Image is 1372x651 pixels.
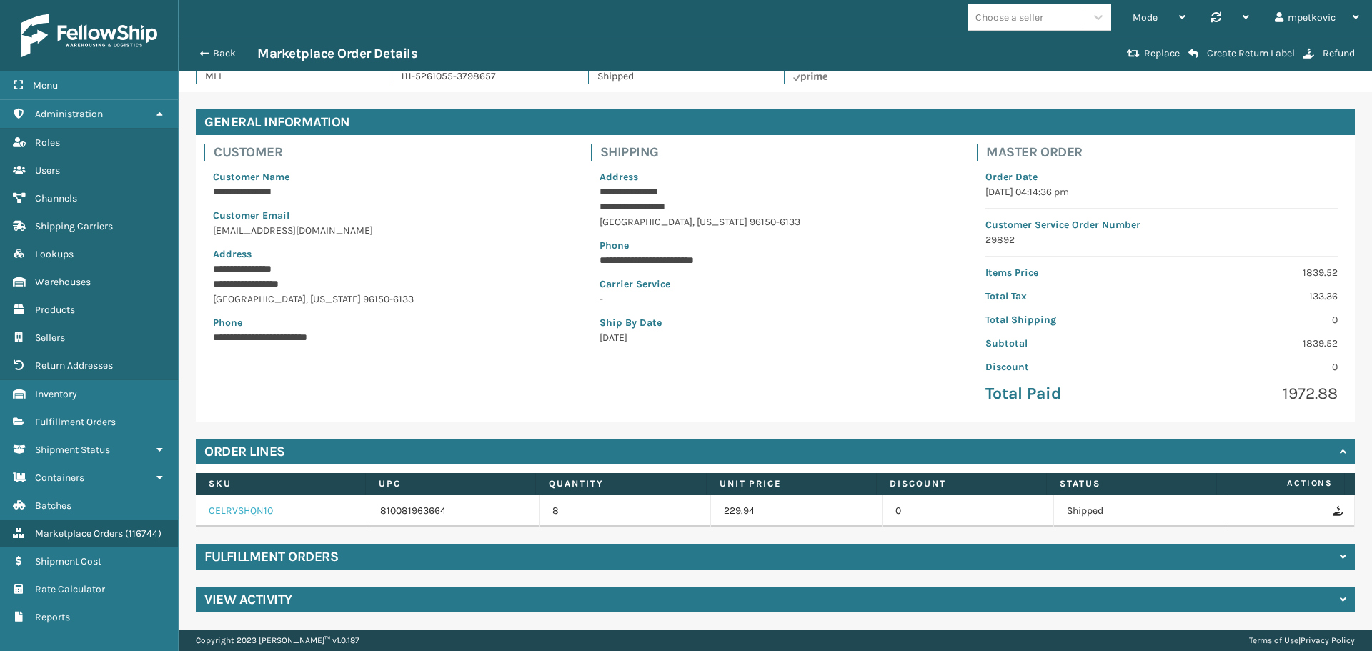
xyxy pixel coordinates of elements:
p: Customer Name [213,169,565,184]
label: Status [1060,477,1203,490]
p: [DATE] 04:14:36 pm [985,184,1338,199]
span: Mode [1133,11,1158,24]
label: Unit Price [720,477,863,490]
div: | [1249,630,1355,651]
p: - [600,292,952,307]
h4: General Information [196,109,1355,135]
p: Items Price [985,265,1153,280]
td: 229.94 [711,495,883,527]
span: Administration [35,108,103,120]
span: Batches [35,500,71,512]
p: Copyright 2023 [PERSON_NAME]™ v 1.0.187 [196,630,359,651]
p: MLI [205,69,374,84]
span: Address [600,171,638,183]
p: Subtotal [985,336,1153,351]
h4: Customer [214,144,574,161]
span: Shipment Cost [35,555,101,567]
label: SKU [209,477,352,490]
h3: Marketplace Order Details [257,45,417,62]
label: Quantity [549,477,692,490]
span: Shipping Carriers [35,220,113,232]
i: Create Return Label [1188,48,1198,59]
p: 111-5261055-3798657 [401,69,570,84]
span: Users [35,164,60,177]
span: ( 116744 ) [125,527,161,540]
td: Shipped [1054,495,1226,527]
span: Roles [35,136,60,149]
span: Return Addresses [35,359,113,372]
a: CELRVSHQN10 [209,505,273,517]
button: Refund [1299,47,1359,60]
p: Phone [600,238,952,253]
p: [GEOGRAPHIC_DATA] , [US_STATE] 96150-6133 [213,292,565,307]
p: Total Shipping [985,312,1153,327]
h4: Fulfillment Orders [204,548,338,565]
div: Choose a seller [975,10,1043,25]
span: Products [35,304,75,316]
p: 0 [1170,359,1338,374]
span: Inventory [35,388,77,400]
h4: Order Lines [204,443,285,460]
p: Customer Service Order Number [985,217,1338,232]
p: 29892 [985,232,1338,247]
span: Actions [1221,472,1341,495]
p: Order Date [985,169,1338,184]
p: 1839.52 [1170,265,1338,280]
p: Phone [213,315,565,330]
i: Refund Order Line [1333,506,1341,516]
i: Refund [1303,49,1314,59]
p: Total Tax [985,289,1153,304]
img: logo [21,14,157,57]
h4: Master Order [986,144,1346,161]
span: Address [213,248,252,260]
p: [EMAIL_ADDRESS][DOMAIN_NAME] [213,223,565,238]
span: Shipment Status [35,444,110,456]
span: Containers [35,472,84,484]
label: UPC [379,477,522,490]
span: Warehouses [35,276,91,288]
p: 0 [1170,312,1338,327]
p: [DATE] [600,330,952,345]
button: Replace [1123,47,1184,60]
i: Replace [1127,49,1140,59]
td: 810081963664 [367,495,539,527]
td: 8 [540,495,711,527]
span: Lookups [35,248,74,260]
span: Menu [33,79,58,91]
p: Ship By Date [600,315,952,330]
p: Shipped [597,69,767,84]
label: Discount [890,477,1033,490]
a: Privacy Policy [1301,635,1355,645]
h4: Shipping [600,144,960,161]
span: Sellers [35,332,65,344]
p: 1839.52 [1170,336,1338,351]
p: Total Paid [985,383,1153,404]
p: Discount [985,359,1153,374]
h4: View Activity [204,591,292,608]
p: 133.36 [1170,289,1338,304]
button: Back [192,47,257,60]
span: Marketplace Orders [35,527,123,540]
p: Customer Email [213,208,565,223]
a: Terms of Use [1249,635,1298,645]
p: [GEOGRAPHIC_DATA] , [US_STATE] 96150-6133 [600,214,952,229]
p: 1972.88 [1170,383,1338,404]
button: Create Return Label [1184,47,1299,60]
span: Channels [35,192,77,204]
p: Carrier Service [600,277,952,292]
td: 0 [883,495,1054,527]
span: Fulfillment Orders [35,416,116,428]
span: Rate Calculator [35,583,105,595]
span: Reports [35,611,70,623]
